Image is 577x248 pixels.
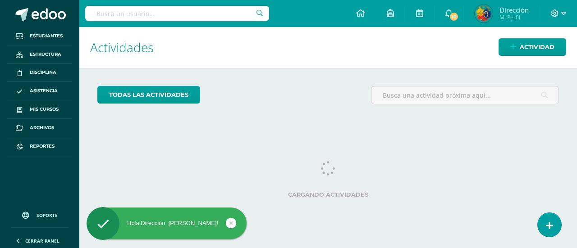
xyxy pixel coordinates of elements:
div: Hola Dirección, [PERSON_NAME]! [87,219,247,227]
input: Busca una actividad próxima aquí... [371,86,559,104]
span: Cerrar panel [25,238,60,244]
span: Estructura [30,51,61,58]
span: Archivos [30,124,54,131]
a: Reportes [7,137,72,156]
span: Dirección [499,5,529,14]
a: Disciplina [7,64,72,82]
a: todas las Actividades [97,86,200,104]
span: Mis cursos [30,106,59,113]
a: Mis cursos [7,100,72,119]
h1: Actividades [90,27,566,68]
span: Soporte [37,212,58,218]
a: Estudiantes [7,27,72,45]
a: Asistencia [7,82,72,100]
span: 10 [449,12,459,22]
a: Archivos [7,119,72,137]
a: Actividad [499,38,566,56]
label: Cargando actividades [97,191,559,198]
span: Mi Perfil [499,14,529,21]
input: Busca un usuario... [85,6,269,21]
span: Disciplina [30,69,56,76]
span: Reportes [30,143,55,150]
a: Estructura [7,45,72,64]
img: fa07af9e3d6a1b743949df68cf828de4.png [475,5,493,23]
a: Soporte [11,203,69,225]
span: Asistencia [30,87,58,95]
span: Actividad [520,39,554,55]
span: Estudiantes [30,32,63,40]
